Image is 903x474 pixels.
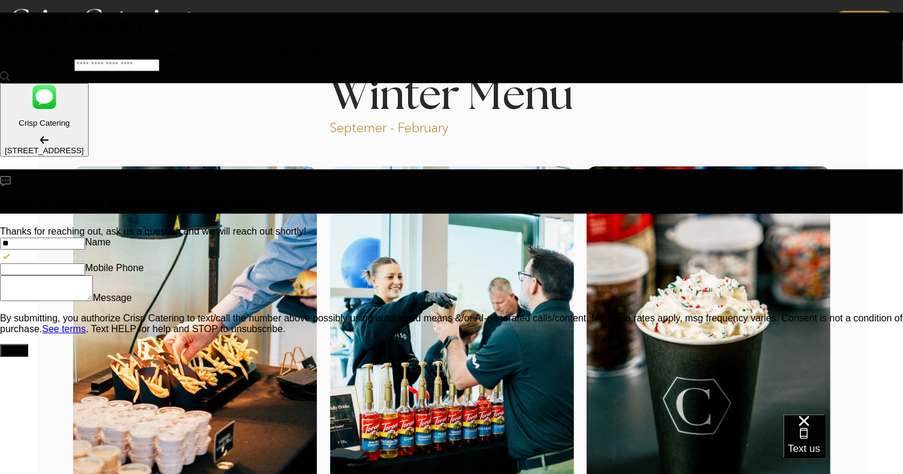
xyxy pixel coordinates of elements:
div: Send [5,346,23,355]
p: Crisp Catering [5,118,84,127]
div: [STREET_ADDRESS] [5,146,84,155]
label: Message [93,293,132,303]
label: Mobile Phone [85,263,144,273]
label: Name [85,237,111,247]
iframe: podium webchat widget bubble [783,414,903,474]
a: Open terms and conditions in a new window [42,324,86,334]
